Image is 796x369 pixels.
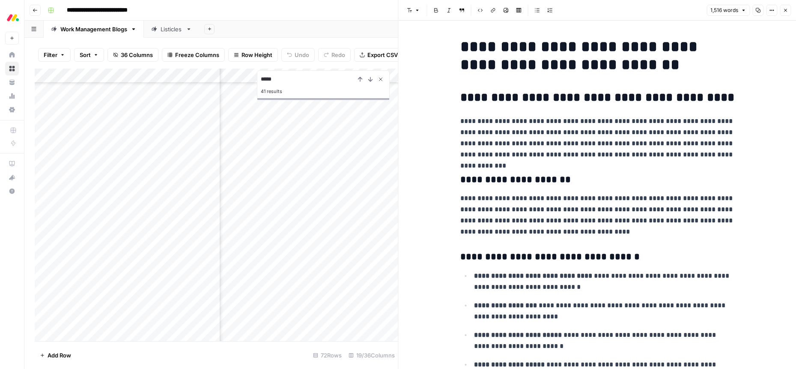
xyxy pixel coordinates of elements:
[310,348,345,362] div: 72 Rows
[5,89,19,103] a: Usage
[365,74,376,84] button: Next Result
[6,171,18,184] div: What's new?
[144,21,199,38] a: Listicles
[261,86,386,96] div: 41 results
[367,51,398,59] span: Export CSV
[5,7,19,28] button: Workspace: Monday.com
[354,48,403,62] button: Export CSV
[331,51,345,59] span: Redo
[5,157,19,171] a: AirOps Academy
[5,184,19,198] button: Help + Support
[281,48,315,62] button: Undo
[162,48,225,62] button: Freeze Columns
[60,25,127,33] div: Work Management Blogs
[228,48,278,62] button: Row Height
[161,25,182,33] div: Listicles
[107,48,158,62] button: 36 Columns
[241,51,272,59] span: Row Height
[707,5,750,16] button: 1,516 words
[5,10,21,25] img: Monday.com Logo
[5,103,19,117] a: Settings
[318,48,351,62] button: Redo
[175,51,219,59] span: Freeze Columns
[5,48,19,62] a: Home
[355,74,365,84] button: Previous Result
[345,348,398,362] div: 19/36 Columns
[295,51,309,59] span: Undo
[48,351,71,360] span: Add Row
[38,48,71,62] button: Filter
[5,171,19,184] button: What's new?
[710,6,738,14] span: 1,516 words
[44,21,144,38] a: Work Management Blogs
[376,74,386,84] button: Close Search
[5,62,19,75] a: Browse
[35,348,76,362] button: Add Row
[80,51,91,59] span: Sort
[74,48,104,62] button: Sort
[44,51,57,59] span: Filter
[5,75,19,89] a: Your Data
[121,51,153,59] span: 36 Columns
